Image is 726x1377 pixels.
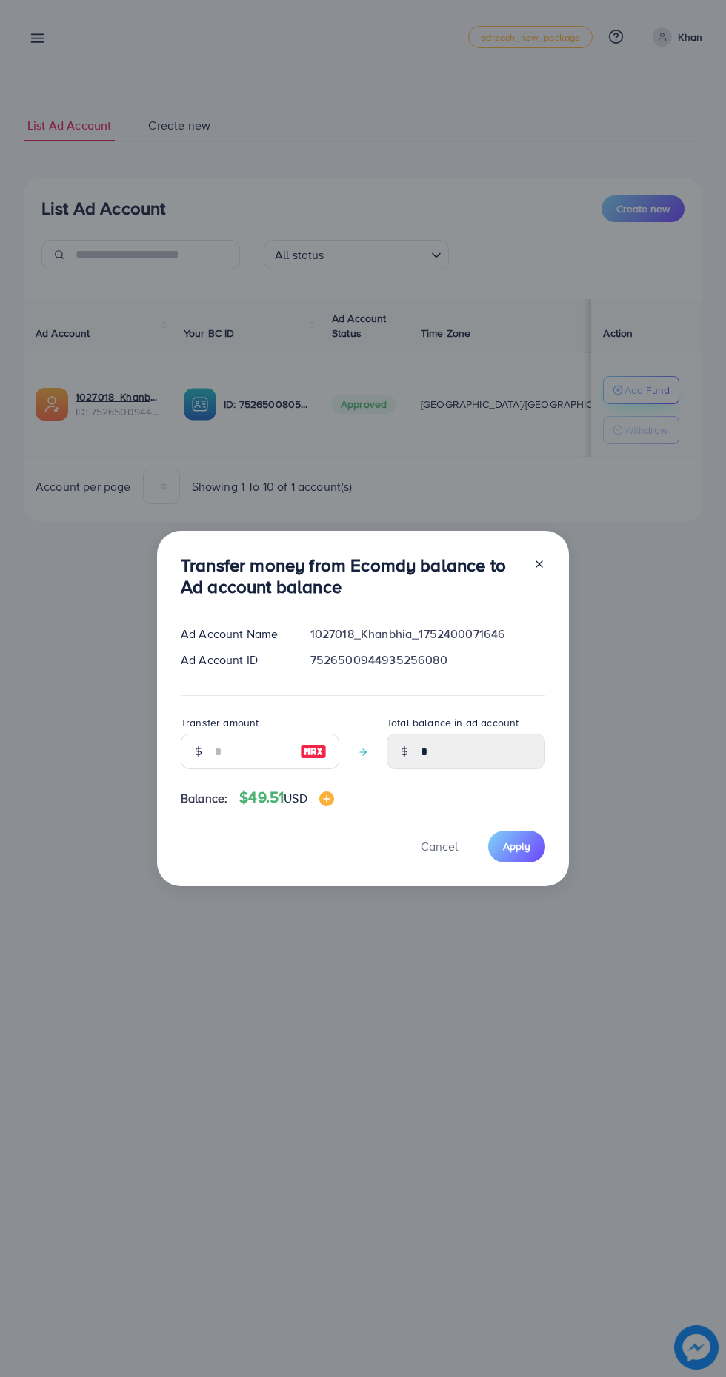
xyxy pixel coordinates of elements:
[181,790,227,807] span: Balance:
[284,790,307,806] span: USD
[319,791,334,806] img: image
[239,788,333,807] h4: $49.51
[181,555,522,597] h3: Transfer money from Ecomdy balance to Ad account balance
[387,715,519,730] label: Total balance in ad account
[488,831,545,862] button: Apply
[421,838,458,854] span: Cancel
[169,626,299,643] div: Ad Account Name
[299,626,557,643] div: 1027018_Khanbhia_1752400071646
[402,831,476,862] button: Cancel
[299,651,557,669] div: 7526500944935256080
[503,839,530,854] span: Apply
[169,651,299,669] div: Ad Account ID
[300,743,327,760] img: image
[181,715,259,730] label: Transfer amount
